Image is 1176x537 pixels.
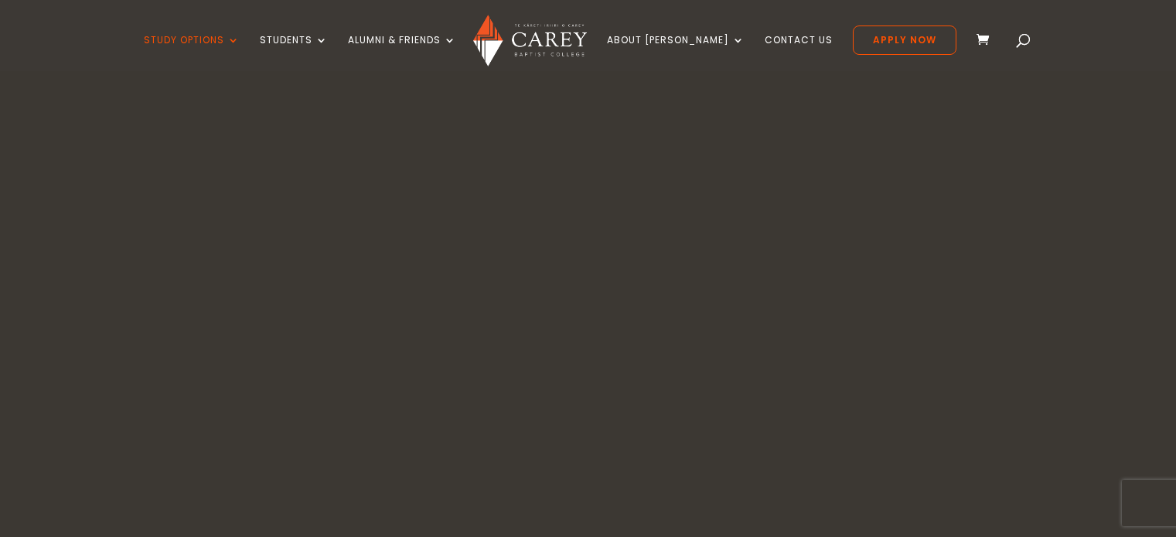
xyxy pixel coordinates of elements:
a: Study Options [144,35,240,71]
a: Students [260,35,328,71]
a: About [PERSON_NAME] [607,35,745,71]
a: Apply Now [853,25,956,55]
a: Alumni & Friends [348,35,456,71]
img: Carey Baptist College [473,15,587,66]
a: Contact Us [765,35,833,71]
